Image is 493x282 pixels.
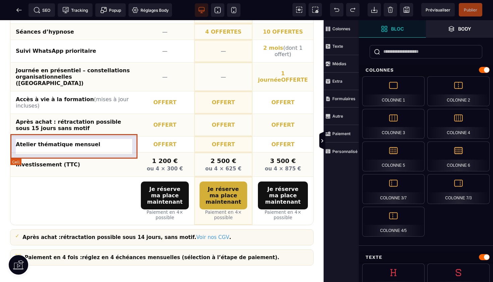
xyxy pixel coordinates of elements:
[258,189,308,200] div: Paiement en 4× possible
[332,114,343,119] strong: Autre
[10,71,135,94] th: Accès à vie à la formation
[15,234,21,239] span: 💳
[324,20,359,38] span: Colonnes
[324,143,359,160] span: Personnalisé
[253,94,313,116] td: OFFERT
[200,146,247,152] span: ou 4 × 625 €
[135,94,194,116] td: OFFERT
[10,94,135,116] th: Après achat : rétractation possible sous 15 jours sans motif
[332,149,358,154] strong: Personnalisé
[135,132,194,157] td: 1 200 €
[332,44,343,49] strong: Texte
[324,90,359,108] span: Formulaires
[464,7,477,12] span: Publier
[196,214,229,220] a: Voir nos CGV
[200,161,247,189] a: Classique — Je réserve ma place maintenant
[135,71,194,94] td: OFFERT
[194,20,253,42] td: —
[29,3,55,17] span: Métadata SEO
[391,26,404,31] strong: Bloc
[324,55,359,73] span: Médias
[324,125,359,143] span: Paiement
[427,109,490,139] div: Colonne 4
[10,209,314,225] div: Information sur la rétractation après l'achat
[10,42,135,71] th: Journée en présentiel – constellations organisationnelles ([GEOGRAPHIC_DATA])
[141,161,188,189] a: Essentielle — Je réserve ma place maintenant
[135,4,194,20] td: —
[324,73,359,90] span: Extra
[427,142,490,171] div: Colonne 6
[194,94,253,116] td: OFFERT
[253,20,313,42] td: 2 mois
[227,3,240,17] span: Voir mobile
[359,131,366,151] span: Afficher les vues
[263,8,303,15] strong: 10 OFFERTES
[427,174,490,204] div: Colonne 7/3
[332,131,350,136] strong: Paiement
[362,76,425,106] div: Colonne 1
[141,189,188,200] div: Paiement en 4× possible
[205,8,241,15] strong: 4 OFFERTES
[62,7,88,13] span: Tracking
[10,116,135,132] th: Atelier thématique mensuel
[135,42,194,71] td: —
[324,108,359,125] span: Autre
[332,26,350,31] strong: Colonnes
[332,96,355,101] strong: Formulaires
[12,3,26,17] span: Retour
[421,3,455,16] span: Aperçu
[195,3,208,17] span: Voir bureau
[141,146,188,152] span: ou 4 × 300 €
[359,251,493,264] div: Texte
[58,3,93,17] span: Code de suivi
[332,79,342,84] strong: Extra
[292,3,306,16] span: Voir les composants
[253,132,313,157] td: 3 500 €
[359,20,426,38] span: Ouvrir les blocs
[194,116,253,132] td: OFFERT
[16,76,129,89] span: (mises à jour incluses)
[459,3,482,16] span: Enregistrer le contenu
[253,116,313,132] td: OFFERT
[258,146,308,152] span: ou 4 × 875 €
[384,3,397,16] span: Nettoyage
[194,132,253,157] td: 2 500 €
[281,56,308,63] strong: OFFERTE
[330,3,343,16] span: Défaire
[426,7,450,12] span: Prévisualiser
[135,20,194,42] td: —
[362,109,425,139] div: Colonne 3
[10,132,135,157] th: Investissement (TTC)
[200,189,247,200] div: Paiement en 4× possible
[362,207,425,237] div: Colonne 4/5
[22,213,231,221] div: rétractation possible sous 14 jours, sans motif. .
[400,3,413,16] span: Enregistrer
[34,7,50,13] span: SEO
[132,7,169,13] span: Réglages Body
[100,7,121,13] span: Popup
[258,161,308,189] a: Premium — Je réserve ma place maintenant
[135,116,194,132] td: OFFERT
[211,3,224,17] span: Voir tablette
[362,174,425,204] div: Colonne 3/7
[22,214,61,220] em: Après achat :
[426,20,493,38] span: Ouvrir les calques
[10,4,135,20] th: Séances d’hypnose
[346,3,360,16] span: Rétablir
[324,38,359,55] span: Texte
[25,234,279,241] div: réglez en 4 échéances mensuelles (sélection à l’étape de paiement).
[275,25,303,37] span: (dont 1 offert)
[332,61,346,66] strong: Médias
[10,20,135,42] th: Suivi WhatsApp prioritaire
[25,234,82,240] em: Paiement en 4 fois :
[95,3,126,17] span: Créer une alerte modale
[368,3,381,16] span: Importer
[194,42,253,71] td: —
[359,64,493,76] div: Colonnes
[194,71,253,94] td: OFFERT
[362,142,425,171] div: Colonne 5
[458,26,471,31] strong: Body
[253,42,313,71] td: 1 journée
[15,213,19,218] span: ✓
[253,71,313,94] td: OFFERT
